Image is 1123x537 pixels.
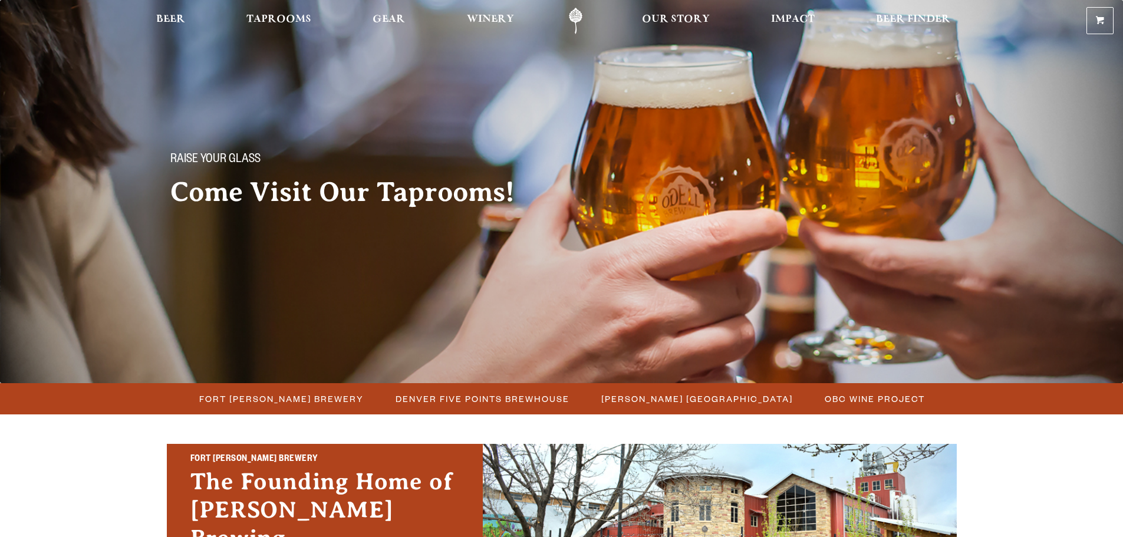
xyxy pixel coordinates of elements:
[149,8,193,34] a: Beer
[868,8,958,34] a: Beer Finder
[876,15,950,24] span: Beer Finder
[388,390,575,407] a: Denver Five Points Brewhouse
[396,390,569,407] span: Denver Five Points Brewhouse
[459,8,522,34] a: Winery
[825,390,925,407] span: OBC Wine Project
[467,15,514,24] span: Winery
[190,452,459,467] h2: Fort [PERSON_NAME] Brewery
[365,8,413,34] a: Gear
[601,390,793,407] span: [PERSON_NAME] [GEOGRAPHIC_DATA]
[199,390,364,407] span: Fort [PERSON_NAME] Brewery
[642,15,710,24] span: Our Story
[818,390,931,407] a: OBC Wine Project
[594,390,799,407] a: [PERSON_NAME] [GEOGRAPHIC_DATA]
[554,8,598,34] a: Odell Home
[634,8,717,34] a: Our Story
[192,390,370,407] a: Fort [PERSON_NAME] Brewery
[771,15,815,24] span: Impact
[239,8,319,34] a: Taprooms
[156,15,185,24] span: Beer
[246,15,311,24] span: Taprooms
[373,15,405,24] span: Gear
[763,8,822,34] a: Impact
[170,153,261,168] span: Raise your glass
[170,177,538,207] h2: Come Visit Our Taprooms!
